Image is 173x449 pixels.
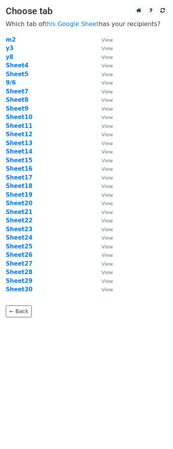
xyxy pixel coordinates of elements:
[101,209,113,215] small: View
[101,192,113,198] small: View
[6,191,33,198] strong: Sheet19
[6,6,167,17] h3: Choose tab
[101,37,113,43] small: View
[6,226,33,233] a: Sheet23
[94,96,113,103] a: View
[6,54,13,60] a: y8
[94,234,113,241] a: View
[94,174,113,181] a: View
[6,183,33,189] a: Sheet18
[6,157,33,164] a: Sheet15
[6,79,16,86] a: 9/6
[6,36,16,43] a: m2
[6,140,33,147] a: Sheet13
[101,106,113,112] small: View
[6,278,33,284] a: Sheet29
[101,72,113,77] small: View
[101,166,113,172] small: View
[6,217,33,224] a: Sheet22
[94,269,113,276] a: View
[94,226,113,233] a: View
[94,191,113,198] a: View
[6,131,33,138] a: Sheet12
[101,175,113,181] small: View
[6,114,33,121] a: Sheet10
[6,122,33,129] a: Sheet11
[94,140,113,147] a: View
[6,88,28,95] a: Sheet7
[6,165,33,172] strong: Sheet16
[101,227,113,232] small: View
[101,54,113,60] small: View
[101,183,113,189] small: View
[6,45,13,52] a: y3
[94,36,113,43] a: View
[6,105,28,112] a: Sheet9
[94,54,113,60] a: View
[94,157,113,164] a: View
[101,252,113,258] small: View
[101,201,113,206] small: View
[94,243,113,250] a: View
[94,209,113,216] a: View
[6,234,33,241] a: Sheet24
[6,251,33,258] a: Sheet26
[101,244,113,250] small: View
[94,114,113,121] a: View
[101,218,113,224] small: View
[94,251,113,258] a: View
[101,80,113,86] small: View
[94,217,113,224] a: View
[6,305,32,317] a: ← Back
[44,20,99,28] a: this Google Sheet
[101,46,113,51] small: View
[6,286,33,293] a: Sheet30
[101,287,113,292] small: View
[101,132,113,137] small: View
[6,243,33,250] a: Sheet25
[101,123,113,129] small: View
[101,63,113,69] small: View
[101,158,113,163] small: View
[6,148,33,155] a: Sheet14
[94,148,113,155] a: View
[101,97,113,103] small: View
[6,260,33,267] a: Sheet27
[94,260,113,267] a: View
[101,89,113,95] small: View
[6,71,28,78] a: Sheet5
[94,286,113,293] a: View
[94,183,113,189] a: View
[6,209,33,216] a: Sheet21
[6,96,28,103] a: Sheet8
[101,114,113,120] small: View
[94,200,113,207] a: View
[94,88,113,95] a: View
[94,131,113,138] a: View
[6,174,33,181] a: Sheet17
[6,20,167,28] p: Which tab of has your recipients?
[6,269,33,276] a: Sheet28
[6,200,33,207] a: Sheet20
